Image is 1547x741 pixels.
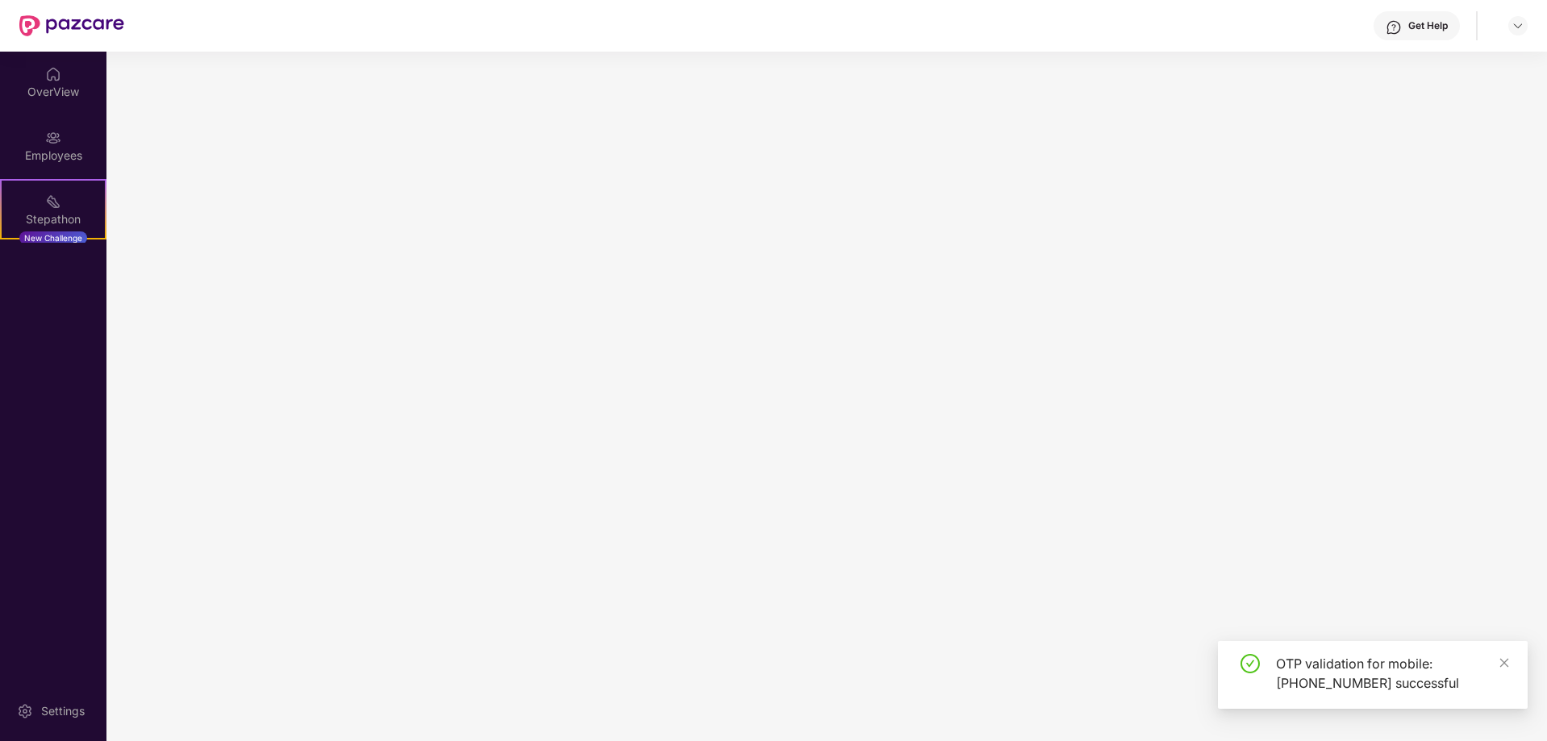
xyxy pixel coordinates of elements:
[1241,654,1260,673] span: check-circle
[1386,19,1402,35] img: svg+xml;base64,PHN2ZyBpZD0iSGVscC0zMngzMiIgeG1sbnM9Imh0dHA6Ly93d3cudzMub3JnLzIwMDAvc3ZnIiB3aWR0aD...
[1499,657,1510,668] span: close
[19,15,124,36] img: New Pazcare Logo
[36,703,90,719] div: Settings
[1408,19,1448,32] div: Get Help
[45,194,61,210] img: svg+xml;base64,PHN2ZyB4bWxucz0iaHR0cDovL3d3dy53My5vcmcvMjAwMC9zdmciIHdpZHRoPSIyMSIgaGVpZ2h0PSIyMC...
[1512,19,1524,32] img: svg+xml;base64,PHN2ZyBpZD0iRHJvcGRvd24tMzJ4MzIiIHhtbG5zPSJodHRwOi8vd3d3LnczLm9yZy8yMDAwL3N2ZyIgd2...
[1276,654,1508,693] div: OTP validation for mobile: [PHONE_NUMBER] successful
[2,211,105,227] div: Stepathon
[45,66,61,82] img: svg+xml;base64,PHN2ZyBpZD0iSG9tZSIgeG1sbnM9Imh0dHA6Ly93d3cudzMub3JnLzIwMDAvc3ZnIiB3aWR0aD0iMjAiIG...
[19,231,87,244] div: New Challenge
[17,703,33,719] img: svg+xml;base64,PHN2ZyBpZD0iU2V0dGluZy0yMHgyMCIgeG1sbnM9Imh0dHA6Ly93d3cudzMub3JnLzIwMDAvc3ZnIiB3aW...
[45,130,61,146] img: svg+xml;base64,PHN2ZyBpZD0iRW1wbG95ZWVzIiB4bWxucz0iaHR0cDovL3d3dy53My5vcmcvMjAwMC9zdmciIHdpZHRoPS...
